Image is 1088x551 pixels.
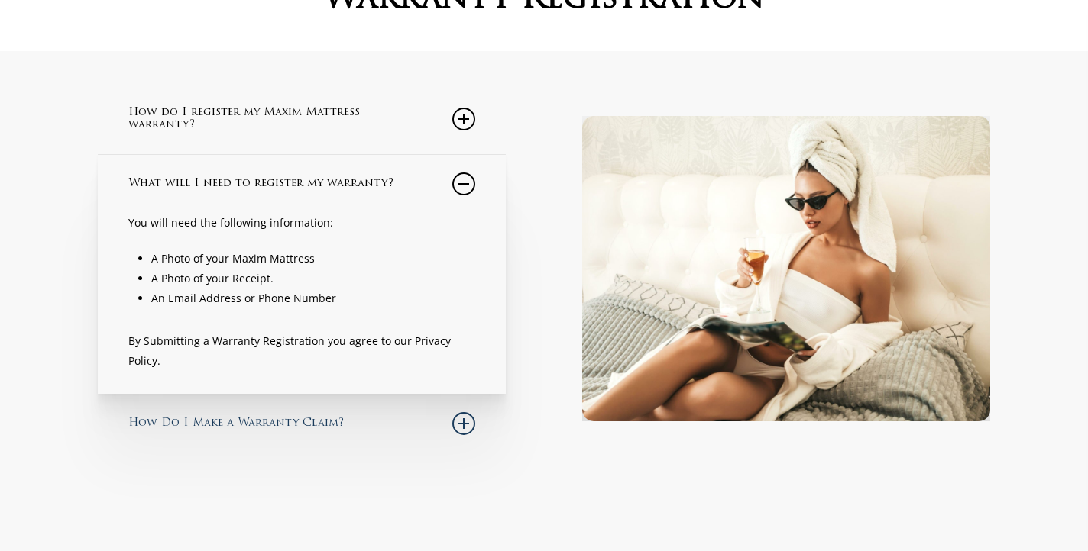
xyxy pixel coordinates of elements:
[128,331,475,371] p: By Submitting a Warranty Registration you agree to our Privacy Policy.
[128,84,475,154] a: How do I register my Maxim Mattress warranty?
[128,395,475,453] a: How Do I Make a Warranty Claim?
[151,269,475,288] li: A Photo of your Receipt.
[151,249,475,269] li: A Photo of your Maxim Mattress
[128,213,475,249] p: You will need the following information:
[128,155,475,213] a: What will I need to register my warranty?
[151,288,475,308] li: An Email Address or Phone Number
